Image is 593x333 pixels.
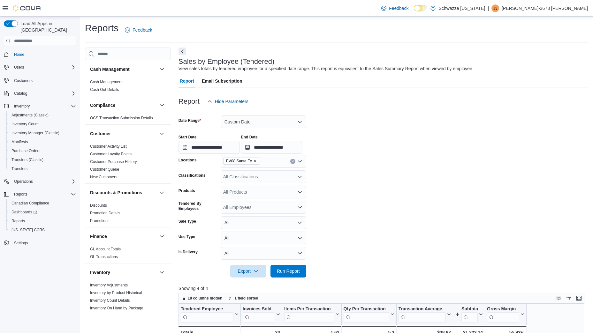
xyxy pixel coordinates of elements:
button: Custom Date [221,115,306,128]
h3: Customer [90,130,111,137]
span: Transfers [9,165,76,173]
h3: Compliance [90,102,115,108]
label: Sale Type [179,219,196,224]
span: Manifests [11,139,28,144]
button: All [221,232,306,244]
span: Export [234,265,262,277]
div: Gross Margin [487,306,519,322]
button: Inventory Manager (Classic) [6,129,79,137]
button: All [221,247,306,260]
button: Adjustments (Classic) [6,111,79,120]
button: Items Per Transaction [284,306,339,322]
input: Dark Mode [414,5,427,11]
span: Report [180,75,194,87]
div: Subtotal [461,306,478,322]
span: Promotion Details [90,211,120,216]
p: Schwazze [US_STATE] [439,4,485,12]
a: Inventory Count Details [90,298,130,303]
span: Customers [11,76,76,84]
a: Adjustments (Classic) [9,111,51,119]
label: Use Type [179,234,195,239]
a: GL Transactions [90,255,118,259]
div: Qty Per Transaction [343,306,389,322]
button: Run Report [270,265,306,277]
a: Reports [9,217,27,225]
button: Subtotal [455,306,483,322]
span: Customers [14,78,33,83]
label: Start Date [179,135,197,140]
span: J3 [493,4,498,12]
a: Customer Queue [90,167,119,172]
button: Hide Parameters [205,95,251,108]
button: Clear input [290,159,295,164]
button: Operations [1,177,79,186]
button: Customer [90,130,157,137]
a: Inventory by Product Historical [90,291,142,295]
a: Customer Purchase History [90,159,137,164]
h3: Finance [90,233,107,240]
a: Feedback [122,24,155,36]
p: Showing 4 of 4 [179,285,589,292]
button: Manifests [6,137,79,146]
button: Next [179,48,186,55]
span: Inventory Count [9,120,76,128]
button: Users [11,63,27,71]
button: Inventory [158,269,166,276]
button: Purchase Orders [6,146,79,155]
input: Press the down key to open a popover containing a calendar. [241,141,302,154]
span: Inventory Manager (Classic) [9,129,76,137]
button: Transfers (Classic) [6,155,79,164]
p: [PERSON_NAME]-3673 [PERSON_NAME] [502,4,588,12]
span: Transfers [11,166,27,171]
span: Promotions [90,218,110,223]
span: Discounts [90,203,107,208]
a: OCS Transaction Submission Details [90,116,153,120]
button: Tendered Employee [181,306,239,322]
div: Subtotal [461,306,478,312]
button: Settings [1,238,79,248]
span: EV08 Santa Fe [226,158,252,164]
a: Promotions [90,218,110,223]
span: Users [11,63,76,71]
a: Settings [11,239,30,247]
span: Inventory Adjustments [90,283,128,288]
p: | [488,4,489,12]
a: Inventory Manager (Classic) [9,129,62,137]
button: [US_STATE] CCRS [6,226,79,234]
span: Cash Management [90,79,122,85]
button: Discounts & Promotions [90,189,157,196]
label: Is Delivery [179,249,198,255]
button: Catalog [11,90,30,97]
span: Inventory Count [11,122,39,127]
button: Open list of options [297,189,302,195]
span: Transfers (Classic) [9,156,76,164]
button: Display options [565,294,573,302]
span: Catalog [14,91,27,96]
a: GL Account Totals [90,247,121,251]
span: 1 field sorted [234,296,258,301]
h3: Discounts & Promotions [90,189,142,196]
span: Load All Apps in [GEOGRAPHIC_DATA] [18,20,76,33]
button: Open list of options [297,159,302,164]
h3: Inventory [90,269,110,276]
h3: Report [179,98,200,105]
span: OCS Transaction Submission Details [90,115,153,121]
span: Inventory Manager (Classic) [11,130,59,136]
button: Keyboard shortcuts [555,294,562,302]
span: Customer Purchase History [90,159,137,164]
a: Home [11,51,27,58]
span: Manifests [9,138,76,146]
div: Invoices Sold [243,306,275,322]
button: Canadian Compliance [6,199,79,208]
button: Cash Management [158,65,166,73]
span: Home [11,50,76,58]
button: Discounts & Promotions [158,189,166,196]
button: Compliance [90,102,157,108]
span: Reports [14,192,27,197]
button: Enter fullscreen [575,294,583,302]
span: Inventory [11,102,76,110]
span: Operations [14,179,33,184]
a: Customer Activity List [90,144,127,149]
div: Invoices Sold [243,306,275,312]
